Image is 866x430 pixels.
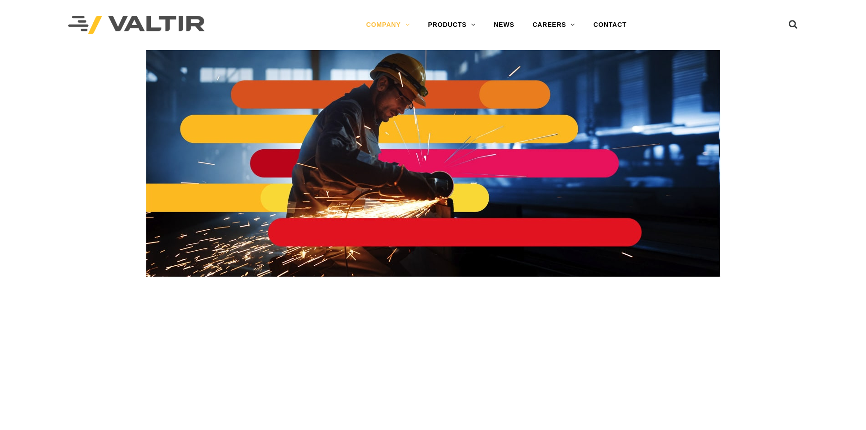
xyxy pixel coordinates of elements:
a: COMPANY [357,16,419,34]
a: PRODUCTS [419,16,485,34]
a: CONTACT [584,16,636,34]
a: CAREERS [523,16,584,34]
img: Valtir [68,16,205,35]
a: NEWS [485,16,523,34]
